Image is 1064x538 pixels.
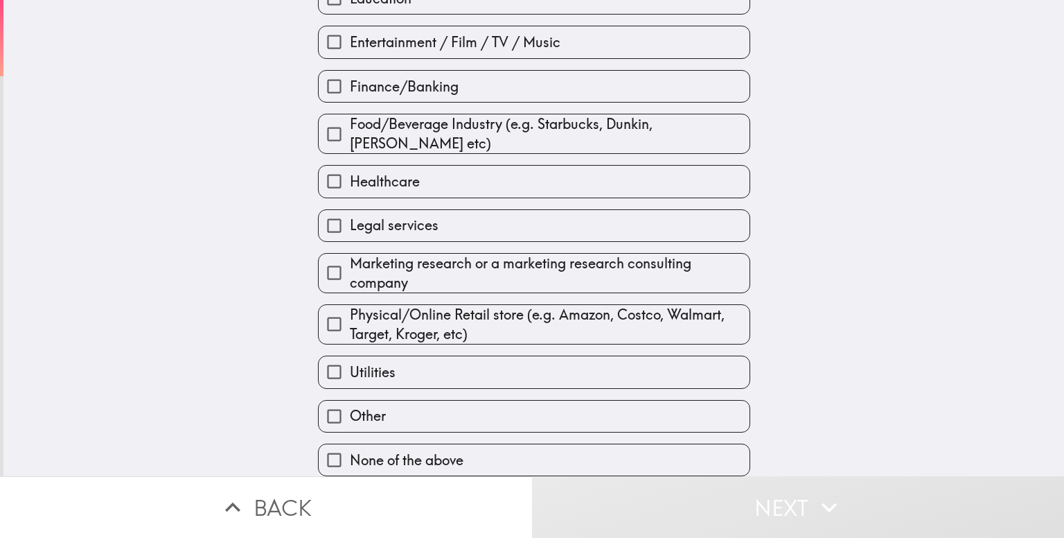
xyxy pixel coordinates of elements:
[319,401,750,432] button: Other
[319,254,750,293] button: Marketing research or a marketing research consulting company
[319,166,750,197] button: Healthcare
[319,114,750,153] button: Food/Beverage Industry (e.g. Starbucks, Dunkin, [PERSON_NAME] etc)
[350,305,750,344] span: Physical/Online Retail store (e.g. Amazon, Costco, Walmart, Target, Kroger, etc)
[350,254,750,293] span: Marketing research or a marketing research consulting company
[350,363,396,382] span: Utilities
[350,216,438,235] span: Legal services
[350,77,459,96] span: Finance/Banking
[532,476,1064,538] button: Next
[319,210,750,241] button: Legal services
[319,26,750,58] button: Entertainment / Film / TV / Music
[319,356,750,388] button: Utilities
[319,444,750,476] button: None of the above
[350,406,386,426] span: Other
[319,305,750,344] button: Physical/Online Retail store (e.g. Amazon, Costco, Walmart, Target, Kroger, etc)
[350,451,463,470] span: None of the above
[319,71,750,102] button: Finance/Banking
[350,114,750,153] span: Food/Beverage Industry (e.g. Starbucks, Dunkin, [PERSON_NAME] etc)
[350,33,560,52] span: Entertainment / Film / TV / Music
[350,172,420,191] span: Healthcare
